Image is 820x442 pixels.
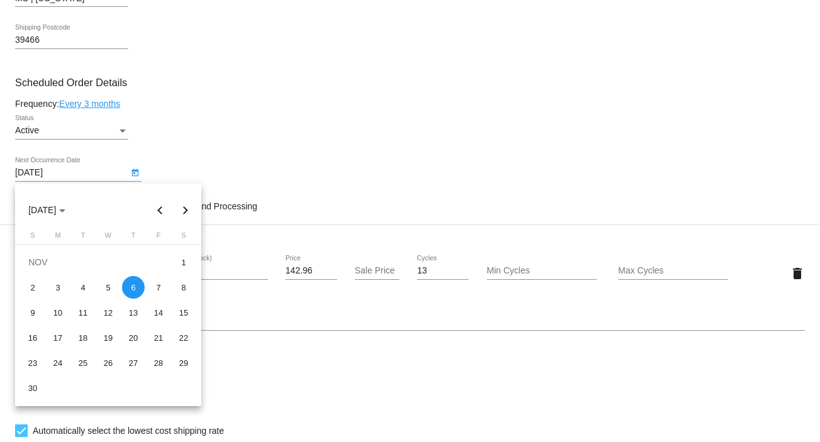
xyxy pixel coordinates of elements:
[21,351,44,374] div: 23
[146,275,171,300] td: November 7, 2025
[72,326,94,349] div: 18
[146,325,171,350] td: November 21, 2025
[146,350,171,375] td: November 28, 2025
[171,231,196,244] th: Saturday
[122,326,145,349] div: 20
[121,350,146,375] td: November 27, 2025
[147,351,170,374] div: 28
[171,250,196,275] td: November 1, 2025
[97,351,119,374] div: 26
[146,231,171,244] th: Friday
[20,250,171,275] td: NOV
[20,350,45,375] td: November 23, 2025
[122,276,145,299] div: 6
[45,300,70,325] td: November 10, 2025
[20,275,45,300] td: November 2, 2025
[45,275,70,300] td: November 3, 2025
[72,301,94,324] div: 11
[122,301,145,324] div: 13
[47,351,69,374] div: 24
[97,326,119,349] div: 19
[96,325,121,350] td: November 19, 2025
[121,231,146,244] th: Thursday
[171,350,196,375] td: November 29, 2025
[21,377,44,399] div: 30
[72,276,94,299] div: 4
[20,231,45,244] th: Sunday
[146,300,171,325] td: November 14, 2025
[47,301,69,324] div: 10
[173,197,198,223] button: Next month
[96,350,121,375] td: November 26, 2025
[47,326,69,349] div: 17
[96,300,121,325] td: November 12, 2025
[47,276,69,299] div: 3
[172,251,195,273] div: 1
[45,231,70,244] th: Monday
[70,325,96,350] td: November 18, 2025
[147,326,170,349] div: 21
[70,300,96,325] td: November 11, 2025
[171,275,196,300] td: November 8, 2025
[96,231,121,244] th: Wednesday
[45,350,70,375] td: November 24, 2025
[72,351,94,374] div: 25
[147,301,170,324] div: 14
[21,301,44,324] div: 9
[171,300,196,325] td: November 15, 2025
[121,325,146,350] td: November 20, 2025
[121,300,146,325] td: November 13, 2025
[45,325,70,350] td: November 17, 2025
[21,326,44,349] div: 16
[172,351,195,374] div: 29
[20,300,45,325] td: November 9, 2025
[18,197,75,223] button: Choose month and year
[122,351,145,374] div: 27
[148,197,173,223] button: Previous month
[147,276,170,299] div: 7
[97,276,119,299] div: 5
[70,231,96,244] th: Tuesday
[97,301,119,324] div: 12
[171,325,196,350] td: November 22, 2025
[20,325,45,350] td: November 16, 2025
[28,205,65,215] span: [DATE]
[70,275,96,300] td: November 4, 2025
[20,375,45,401] td: November 30, 2025
[70,350,96,375] td: November 25, 2025
[21,276,44,299] div: 2
[172,301,195,324] div: 15
[172,326,195,349] div: 22
[121,275,146,300] td: November 6, 2025
[172,276,195,299] div: 8
[96,275,121,300] td: November 5, 2025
